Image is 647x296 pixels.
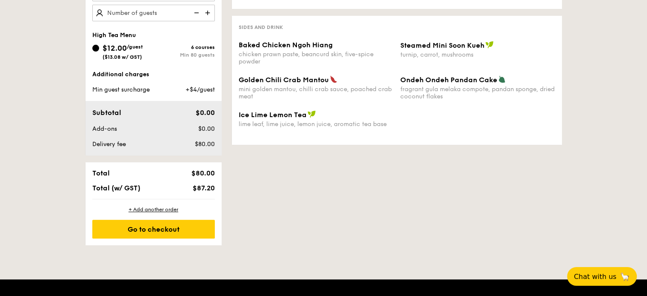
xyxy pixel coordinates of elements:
span: ($13.08 w/ GST) [103,54,142,60]
div: + Add another order [92,206,215,213]
span: Chat with us [574,273,616,281]
div: Min 80 guests [154,52,215,58]
input: $12.00/guest($13.08 w/ GST)6 coursesMin 80 guests [92,45,99,52]
img: icon-spicy.37a8142b.svg [330,75,337,83]
span: Steamed Mini Soon Kueh [400,41,485,49]
div: turnip, carrot, mushrooms [400,51,555,58]
div: lime leaf, lime juice, lemon juice, aromatic tea base [239,121,393,128]
img: icon-vegan.f8ff3823.svg [485,41,494,49]
span: Total (w/ GST) [92,184,140,192]
span: $12.00 [103,43,127,53]
span: Subtotal [92,109,121,117]
img: icon-add.58712e84.svg [202,5,215,21]
span: Golden Chili Crab Mantou [239,76,329,84]
span: $80.00 [194,141,214,148]
div: Additional charges [92,70,215,79]
span: +$4/guest [185,86,214,93]
span: $87.20 [192,184,214,192]
span: Add-ons [92,125,117,132]
span: Baked Chicken Ngoh Hiang [239,41,333,49]
button: Chat with us🦙 [567,267,637,286]
span: $0.00 [198,125,214,132]
span: $80.00 [191,169,214,177]
span: High Tea Menu [92,32,136,39]
span: Delivery fee [92,141,126,148]
img: icon-vegetarian.fe4039eb.svg [498,75,506,83]
input: Number of guests [92,5,215,21]
img: icon-vegan.f8ff3823.svg [308,110,316,118]
img: icon-reduce.1d2dbef1.svg [189,5,202,21]
div: fragrant gula melaka compote, pandan sponge, dried coconut flakes [400,86,555,100]
span: Ice Lime Lemon Tea [239,111,307,119]
span: Ondeh Ondeh Pandan Cake [400,76,497,84]
div: 6 courses [154,44,215,50]
div: chicken prawn paste, beancurd skin, five-spice powder [239,51,393,65]
div: Go to checkout [92,220,215,239]
span: Sides and Drink [239,24,283,30]
span: Min guest surcharge [92,86,150,93]
div: mini golden mantou, chilli crab sauce, poached crab meat [239,86,393,100]
span: $0.00 [195,109,214,117]
span: 🦙 [620,272,630,282]
span: /guest [127,44,143,50]
span: Total [92,169,110,177]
